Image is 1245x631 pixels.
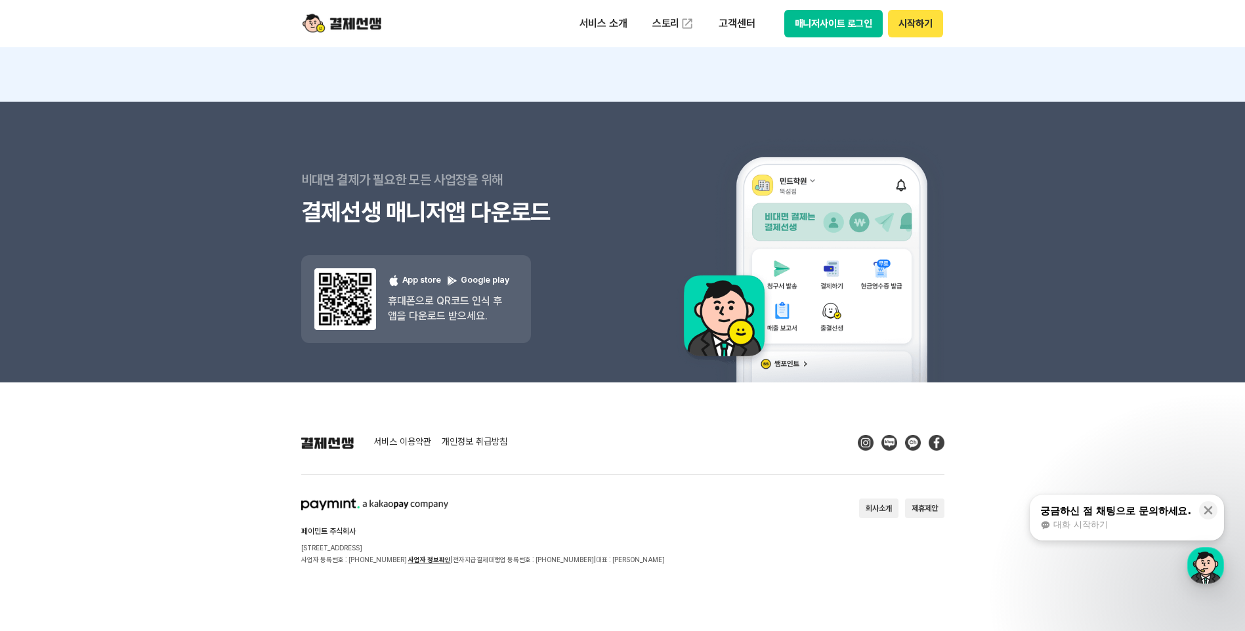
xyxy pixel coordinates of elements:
img: logo [303,11,381,36]
img: 구글 플레이 로고 [446,275,458,287]
span: 대화 [120,436,136,447]
p: 비대면 결제가 필요한 모든 사업장을 위해 [301,163,623,196]
img: 애플 로고 [388,275,400,287]
p: App store [388,274,441,287]
p: 사업자 등록번호 : [PHONE_NUMBER] 전자지급결제대행업 등록번호 : [PHONE_NUMBER] 대표 : [PERSON_NAME] [301,554,665,565]
a: 스토리 [643,10,704,37]
a: 홈 [4,416,87,449]
img: 외부 도메인 오픈 [681,17,694,30]
button: 매니저사이트 로그인 [784,10,883,37]
p: [STREET_ADDRESS] [301,542,665,554]
img: 앱 예시 이미지 [667,104,944,382]
p: 고객센터 [709,12,764,35]
p: Google play [446,274,509,287]
img: Instagram [858,435,874,451]
span: | [594,556,596,563]
img: paymint logo [301,499,448,510]
h2: 페이민트 주식회사 [301,527,665,535]
a: 설정 [169,416,252,449]
span: | [451,556,453,563]
img: Facebook [929,435,944,451]
span: 설정 [203,436,219,446]
h3: 결제선생 매니저앱 다운로드 [301,196,623,229]
span: 홈 [41,436,49,446]
button: 제휴제안 [905,499,944,518]
a: 사업자 정보확인 [408,556,451,563]
img: Blog [881,435,897,451]
img: 결제선생 로고 [301,437,354,449]
p: 서비스 소개 [570,12,637,35]
img: Kakao Talk [905,435,921,451]
img: 앱 다운도르드 qr [314,268,376,330]
a: 개인정보 취급방침 [442,437,507,449]
p: 휴대폰으로 QR코드 인식 후 앱을 다운로드 받으세요. [388,293,509,323]
button: 시작하기 [888,10,942,37]
a: 서비스 이용약관 [373,437,431,449]
button: 회사소개 [859,499,898,518]
a: 대화 [87,416,169,449]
